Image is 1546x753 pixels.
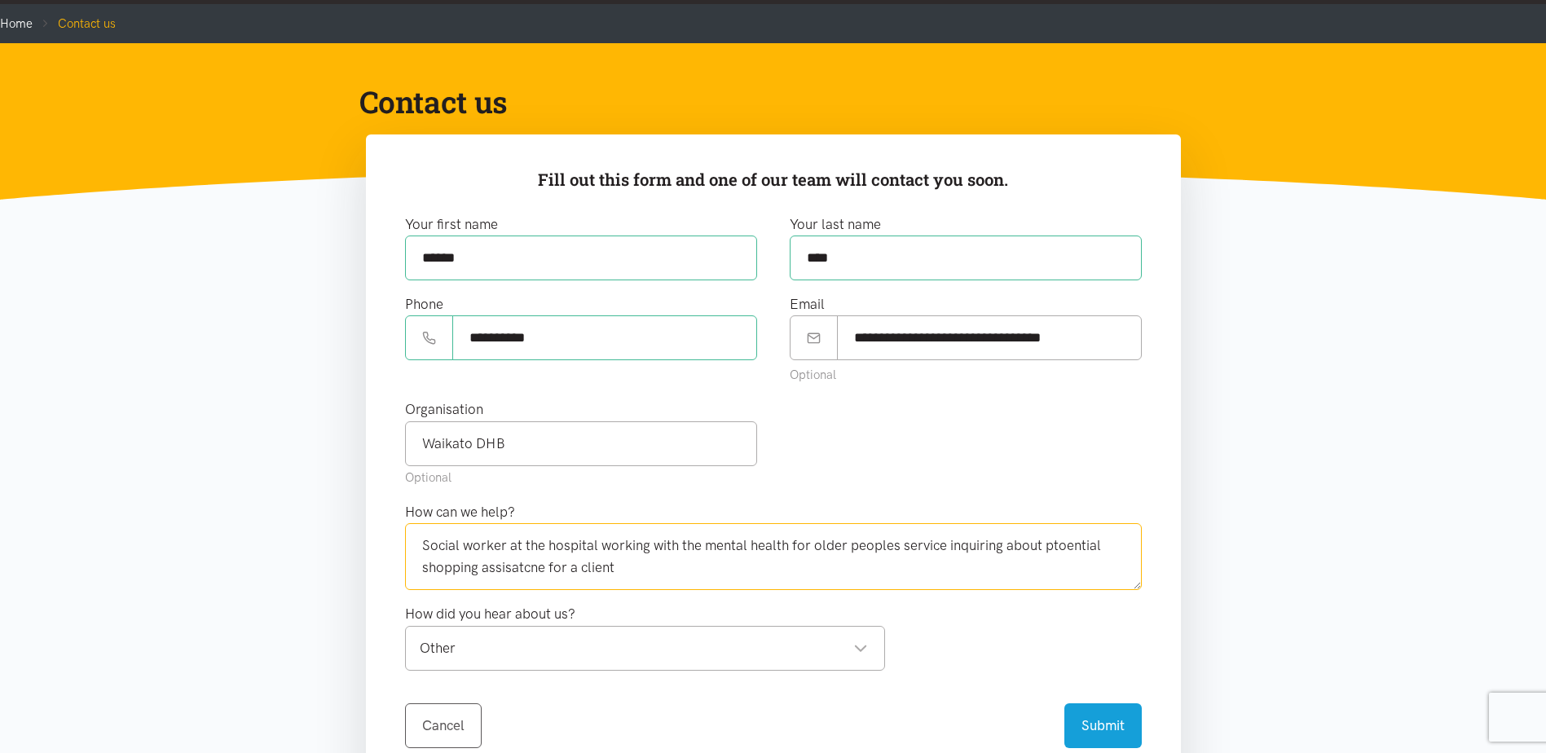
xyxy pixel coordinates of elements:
input: Phone number [452,315,757,360]
input: Email [837,315,1142,360]
label: Email [790,293,825,315]
button: Submit [1064,703,1142,748]
a: Cancel [405,703,482,748]
small: Optional [405,470,451,485]
h1: Contact us [359,82,1161,121]
small: Optional [790,368,836,382]
label: Organisation [405,399,483,421]
label: How can we help? [405,501,515,523]
label: How did you hear about us? [405,603,575,625]
div: Other [420,637,868,659]
li: Contact us [33,14,116,33]
p: Fill out this form and one of our team will contact you soon. [392,167,1155,194]
label: Your last name [790,214,881,236]
label: Phone [405,293,443,315]
label: Your first name [405,214,498,236]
